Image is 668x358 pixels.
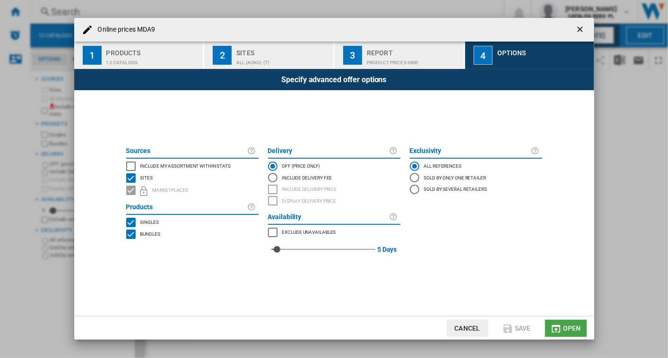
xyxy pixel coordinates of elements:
button: Cancel [447,320,488,337]
span: Marketplaces [152,186,188,193]
div: Product prices grid [367,55,460,65]
div: 1 [83,46,102,65]
md-checkbox: SINGLE [126,217,259,229]
button: getI18NText('BUTTONS.CLOSE_DIALOG') [572,20,590,39]
md-radio-button: All references [410,161,542,172]
button: 3 Report Product prices grid [335,42,465,69]
md-checkbox: SITES [126,172,259,184]
label: Availability [268,212,389,223]
button: 1 Products 12 catalogs [74,42,204,69]
ng-md-icon: getI18NText('BUTTONS.CLOSE_DIALOG') [575,25,587,36]
div: 2 [213,46,232,65]
label: Products [126,202,247,213]
span: Include my assortment within stats [140,162,231,169]
div: Options [497,45,590,55]
button: 4 Options [465,42,594,69]
span: Exclude unavailables [282,228,336,235]
md-radio-button: Include Delivery Fee [268,172,400,183]
span: Save [515,324,531,332]
div: Products [106,45,200,55]
md-radio-button: OFF (price only) [268,161,400,172]
div: 12 catalogs [106,55,200,65]
md-slider: red [271,238,376,261]
md-checkbox: MARKETPLACES [126,184,259,197]
md-radio-button: Sold by only one retailer [410,172,542,183]
md-checkbox: INCLUDE DELIVERY PRICE [268,184,400,196]
h4: Online prices MDA9 [93,25,156,34]
md-checkbox: MARKETPLACES [268,227,400,239]
button: Save [496,320,538,337]
label: Delivery [268,145,389,157]
button: Open [545,320,587,337]
span: Open [563,324,581,332]
span: Bundles [140,230,160,237]
div: 3 [343,46,362,65]
div: 4 [474,46,493,65]
span: Include delivery price [282,185,337,192]
md-checkbox: INCLUDE MY SITE [126,161,259,172]
md-radio-button: Sold by several retailers [410,184,542,195]
div: ALL (aoko) (7) [236,55,330,65]
span: Sites [140,174,153,180]
div: Specify advanced offer options [74,69,594,90]
label: Sources [126,145,247,157]
button: 2 Sites ALL (aoko) (7) [204,42,334,69]
md-checkbox: SHOW DELIVERY PRICE [268,195,400,207]
span: Display delivery price [282,197,337,204]
span: Singles [140,218,159,225]
div: Report [367,45,460,55]
label: Exclusivity [410,145,531,157]
label: 5 Days [377,238,397,261]
div: Sites [236,45,330,55]
md-checkbox: BUNDLES [126,228,259,240]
